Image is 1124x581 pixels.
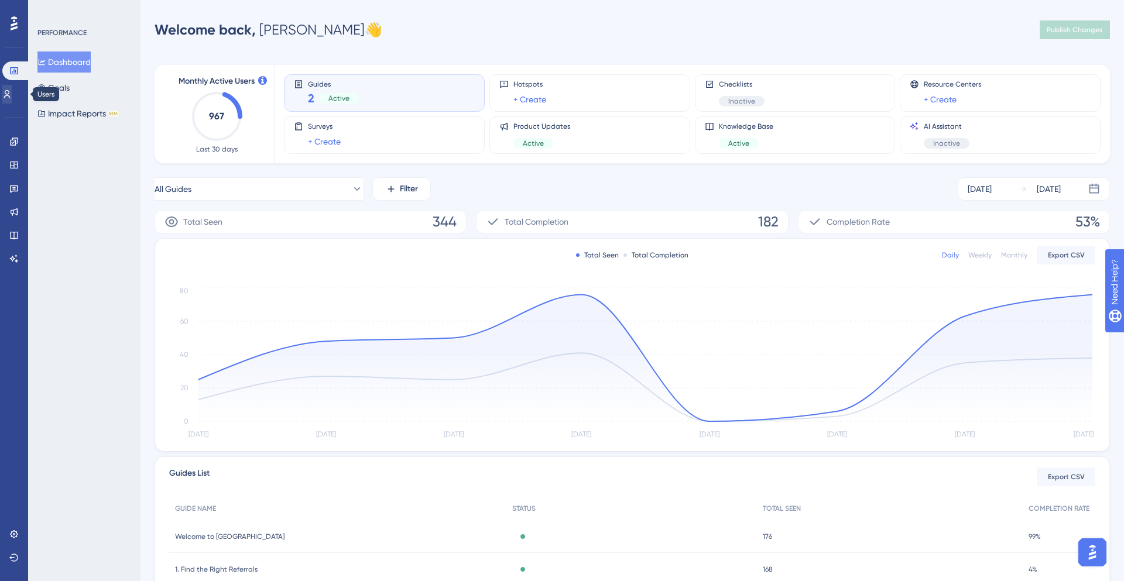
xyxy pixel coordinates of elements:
span: 4% [1029,565,1037,574]
button: Export CSV [1037,246,1095,264]
div: [DATE] [1037,182,1061,196]
span: GUIDE NAME [175,504,216,513]
span: Surveys [308,122,341,131]
span: Publish Changes [1047,25,1103,35]
span: Completion Rate [827,215,890,229]
span: Product Updates [513,122,570,131]
span: Total Seen [183,215,222,229]
span: Filter [400,182,418,196]
span: All Guides [155,182,191,196]
a: + Create [924,92,957,106]
span: Last 30 days [196,145,238,154]
span: Total Completion [505,215,568,229]
span: Hotspots [513,80,546,89]
tspan: [DATE] [444,430,464,438]
div: Weekly [968,250,992,260]
div: Total Seen [576,250,619,260]
span: Guides List [169,466,210,487]
span: 176 [763,532,772,541]
button: Goals [37,77,70,98]
span: Need Help? [28,3,73,17]
span: AI Assistant [924,122,969,131]
span: TOTAL SEEN [763,504,801,513]
span: 53% [1075,212,1100,231]
div: BETA [108,111,119,116]
tspan: [DATE] [700,430,719,438]
span: COMPLETION RATE [1029,504,1089,513]
span: 99% [1029,532,1041,541]
span: Resource Centers [924,80,981,89]
span: Knowledge Base [719,122,773,131]
span: 2 [308,90,314,106]
span: Inactive [933,139,960,148]
tspan: [DATE] [571,430,591,438]
a: + Create [308,135,341,149]
tspan: [DATE] [827,430,847,438]
span: Active [328,94,349,103]
tspan: 80 [180,287,189,295]
tspan: 40 [180,350,189,359]
span: Active [523,139,544,148]
div: Total Completion [623,250,688,260]
button: Export CSV [1037,467,1095,486]
span: Guides [308,80,359,88]
div: Daily [942,250,959,260]
text: 967 [209,111,224,122]
span: Export CSV [1048,250,1085,260]
span: Welcome to [GEOGRAPHIC_DATA] [175,532,285,541]
tspan: [DATE] [316,430,336,438]
tspan: 20 [180,384,189,392]
a: + Create [513,92,546,106]
span: STATUS [512,504,536,513]
span: 344 [433,212,457,231]
iframe: UserGuiding AI Assistant Launcher [1075,535,1110,570]
span: Active [728,139,749,148]
tspan: [DATE] [189,430,208,438]
tspan: [DATE] [955,430,975,438]
span: Welcome back, [155,21,256,38]
tspan: 0 [184,417,189,425]
div: [DATE] [968,182,992,196]
span: 182 [758,212,779,231]
button: All Guides [155,177,363,201]
div: Monthly [1001,250,1027,260]
button: Impact ReportsBETA [37,103,119,124]
button: Filter [372,177,431,201]
span: Export CSV [1048,472,1085,482]
button: Publish Changes [1040,20,1110,39]
div: PERFORMANCE [37,28,87,37]
tspan: [DATE] [1074,430,1094,438]
span: Monthly Active Users [179,74,255,88]
span: 1. Find the Right Referrals [175,565,258,574]
span: 168 [763,565,773,574]
div: [PERSON_NAME] 👋 [155,20,382,39]
span: Inactive [728,97,755,106]
button: Dashboard [37,51,91,73]
tspan: 60 [180,317,189,325]
span: Checklists [719,80,765,89]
